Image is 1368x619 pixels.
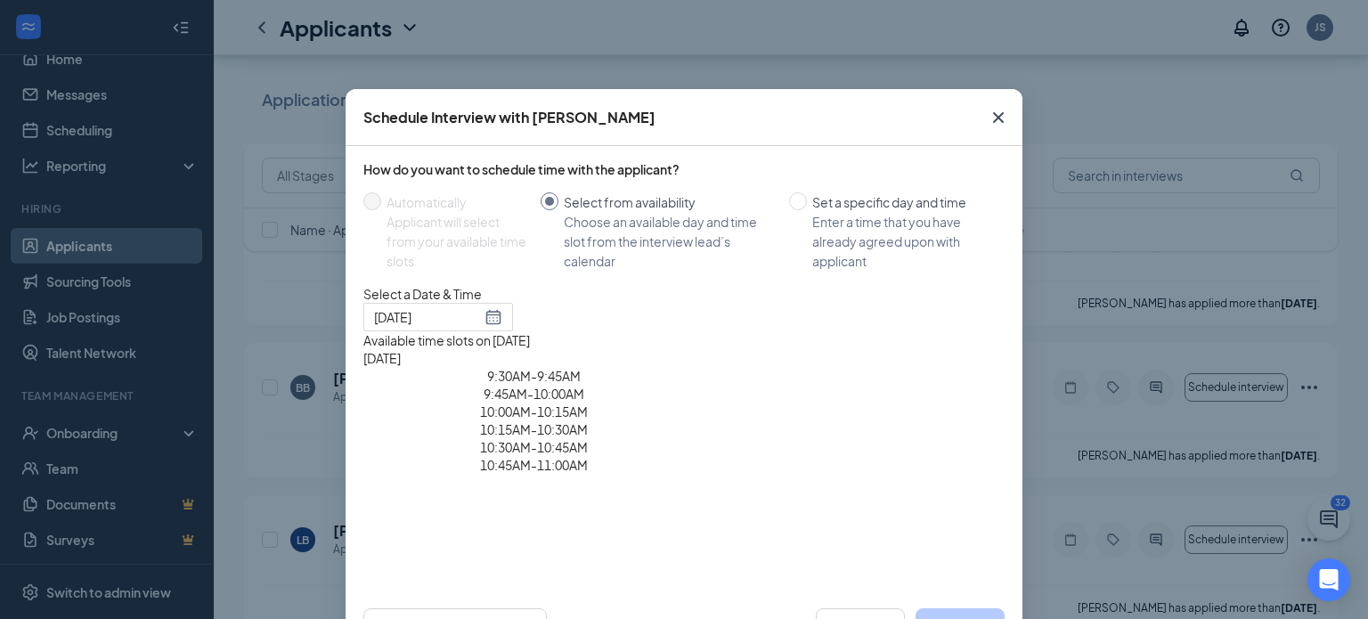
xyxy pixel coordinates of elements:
[363,285,1005,303] div: Select a Date & Time
[374,307,481,327] input: Aug 25, 2025
[564,212,775,271] div: Choose an available day and time slot from the interview lead’s calendar
[812,212,990,271] div: Enter a time that you have already agreed upon with applicant
[363,385,704,403] div: 9:45AM - 10:00AM
[363,349,704,367] div: [DATE]
[363,456,704,474] div: 10:45AM - 11:00AM
[387,212,526,271] div: Applicant will select from your available time slots
[974,89,1022,146] button: Close
[387,192,526,212] div: Automatically
[363,331,704,349] div: Available time slots on [DATE]
[812,192,990,212] div: Set a specific day and time
[363,438,704,456] div: 10:30AM - 10:45AM
[363,403,704,420] div: 10:00AM - 10:15AM
[363,420,704,438] div: 10:15AM - 10:30AM
[363,367,704,385] div: 9:30AM - 9:45AM
[564,192,775,212] div: Select from availability
[363,108,655,127] div: Schedule Interview with [PERSON_NAME]
[1307,558,1350,601] div: Open Intercom Messenger
[988,107,1009,128] svg: Cross
[363,160,1005,178] div: How do you want to schedule time with the applicant?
